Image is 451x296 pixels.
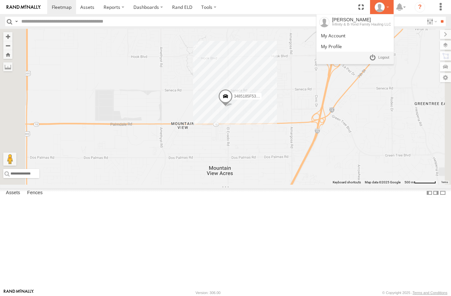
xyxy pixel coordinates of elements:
span: 500 m [404,180,414,184]
label: Search Filter Options [424,17,438,26]
div: © Copyright 2025 - [382,291,447,295]
label: Search Query [14,17,19,26]
label: Map Settings [440,73,451,82]
label: Dock Summary Table to the Right [433,188,439,198]
div: Infinity & B-Yond Family Hauling LLC [332,22,391,26]
span: Map data ©2025 Google [365,180,401,184]
span: 3485185F53D8 [234,94,261,99]
button: Zoom in [3,32,12,41]
button: Zoom out [3,41,12,50]
label: Assets [3,188,23,197]
a: Visit our Website [4,289,34,296]
div: Version: 306.00 [196,291,221,295]
a: Terms and Conditions [413,291,447,295]
button: Drag Pegman onto the map to open Street View [3,153,16,166]
img: rand-logo.svg [7,5,41,9]
div: [PERSON_NAME] [332,17,391,22]
label: Hide Summary Table [440,188,446,198]
i: ? [415,2,425,12]
button: Zoom Home [3,50,12,59]
a: Terms (opens in new tab) [441,181,448,184]
label: Fences [24,188,46,197]
button: Map Scale: 500 m per 63 pixels [402,180,438,185]
button: Keyboard shortcuts [333,180,361,185]
label: Dock Summary Table to the Left [426,188,433,198]
label: Measure [3,62,12,71]
div: Albert Franco [372,2,391,12]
